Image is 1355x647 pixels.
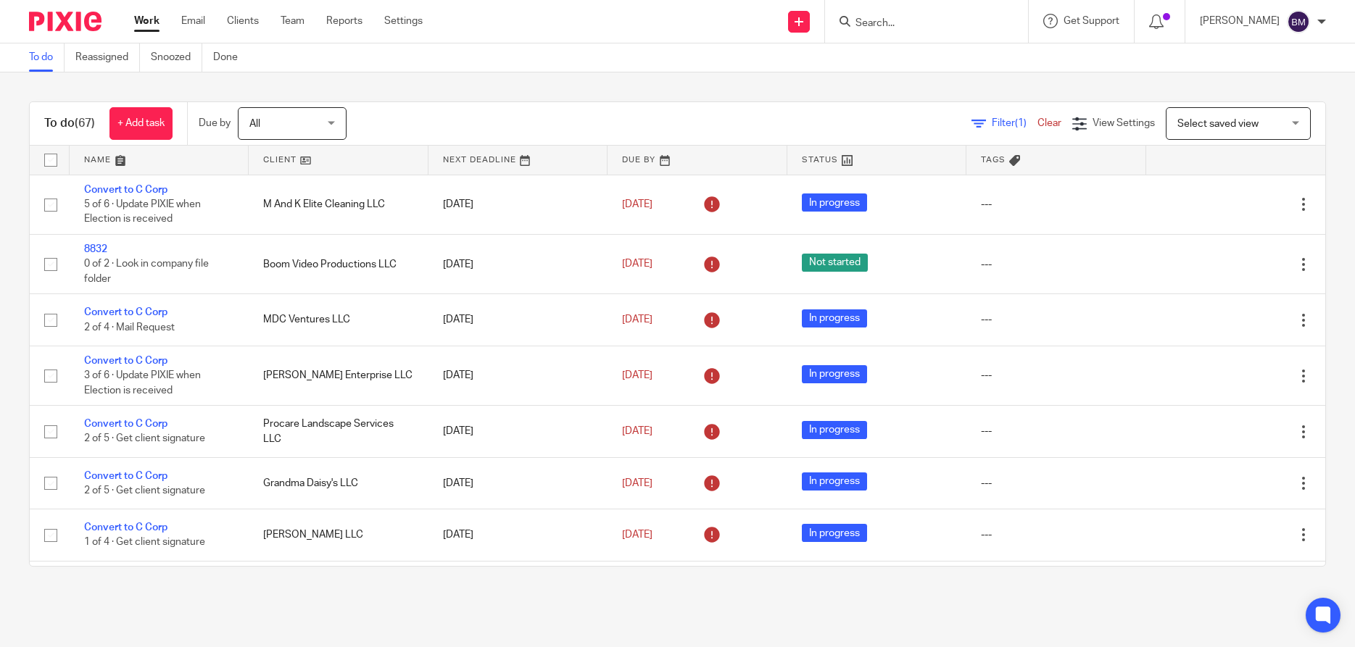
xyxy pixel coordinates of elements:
div: --- [981,424,1131,438]
a: Convert to C Corp [84,522,167,533]
a: Reports [326,14,362,28]
a: Convert to C Corp [84,471,167,481]
span: In progress [802,472,867,491]
span: [DATE] [622,199,652,209]
a: Done [213,43,249,72]
p: Due by [199,116,231,130]
p: [PERSON_NAME] [1200,14,1280,28]
span: 2 of 4 · Mail Request [84,322,175,333]
div: --- [981,312,1131,327]
td: [DATE] [428,346,608,405]
span: 1 of 4 · Get client signature [84,538,205,548]
td: [PERSON_NAME] LLC [249,561,428,620]
div: --- [981,476,1131,491]
span: 2 of 5 · Get client signature [84,434,205,444]
div: --- [981,527,1131,542]
span: 3 of 6 · Update PIXIE when Election is received [84,370,201,396]
span: (1) [1015,118,1027,128]
td: MDC Ventures LLC [249,294,428,346]
a: Convert to C Corp [84,307,167,317]
a: Settings [384,14,423,28]
td: [DATE] [428,561,608,620]
span: Tags [981,156,1006,164]
span: [DATE] [622,370,652,380]
a: Convert to C Corp [84,356,167,366]
div: --- [981,368,1131,383]
td: [DATE] [428,234,608,293]
span: View Settings [1093,118,1155,128]
span: Not started [802,254,868,272]
span: [DATE] [622,530,652,540]
span: 2 of 5 · Get client signature [84,485,205,496]
a: Clear [1037,118,1061,128]
span: [DATE] [622,314,652,325]
h1: To do [44,116,95,131]
span: (67) [75,117,95,129]
td: Grandma Daisy's LLC [249,457,428,509]
a: Convert to C Corp [84,419,167,429]
a: Work [134,14,159,28]
span: 0 of 2 · Look in company file folder [84,259,209,285]
td: [DATE] [428,406,608,457]
td: M And K Elite Cleaning LLC [249,175,428,234]
img: svg%3E [1287,10,1310,33]
a: Reassigned [75,43,140,72]
span: In progress [802,421,867,439]
span: Get Support [1064,16,1119,26]
a: Clients [227,14,259,28]
span: In progress [802,309,867,327]
span: Select saved view [1177,119,1259,129]
div: --- [981,197,1131,212]
a: + Add task [109,107,173,140]
td: [DATE] [428,294,608,346]
td: Boom Video Productions LLC [249,234,428,293]
td: [DATE] [428,509,608,561]
input: Search [854,17,985,30]
span: In progress [802,193,867,212]
span: [DATE] [622,478,652,488]
span: [DATE] [622,426,652,436]
a: Email [181,14,205,28]
span: [DATE] [622,259,652,270]
a: 8832 [84,244,107,254]
span: In progress [802,524,867,542]
span: Filter [992,118,1037,128]
td: [PERSON_NAME] LLC [249,509,428,561]
td: [DATE] [428,457,608,509]
a: To do [29,43,65,72]
td: [PERSON_NAME] Enterprise LLC [249,346,428,405]
a: Team [281,14,304,28]
span: In progress [802,365,867,383]
img: Pixie [29,12,101,31]
div: --- [981,257,1131,272]
a: Convert to C Corp [84,185,167,195]
a: Snoozed [151,43,202,72]
td: [DATE] [428,175,608,234]
span: All [249,119,260,129]
td: Procare Landscape Services LLC [249,406,428,457]
span: 5 of 6 · Update PIXIE when Election is received [84,199,201,225]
